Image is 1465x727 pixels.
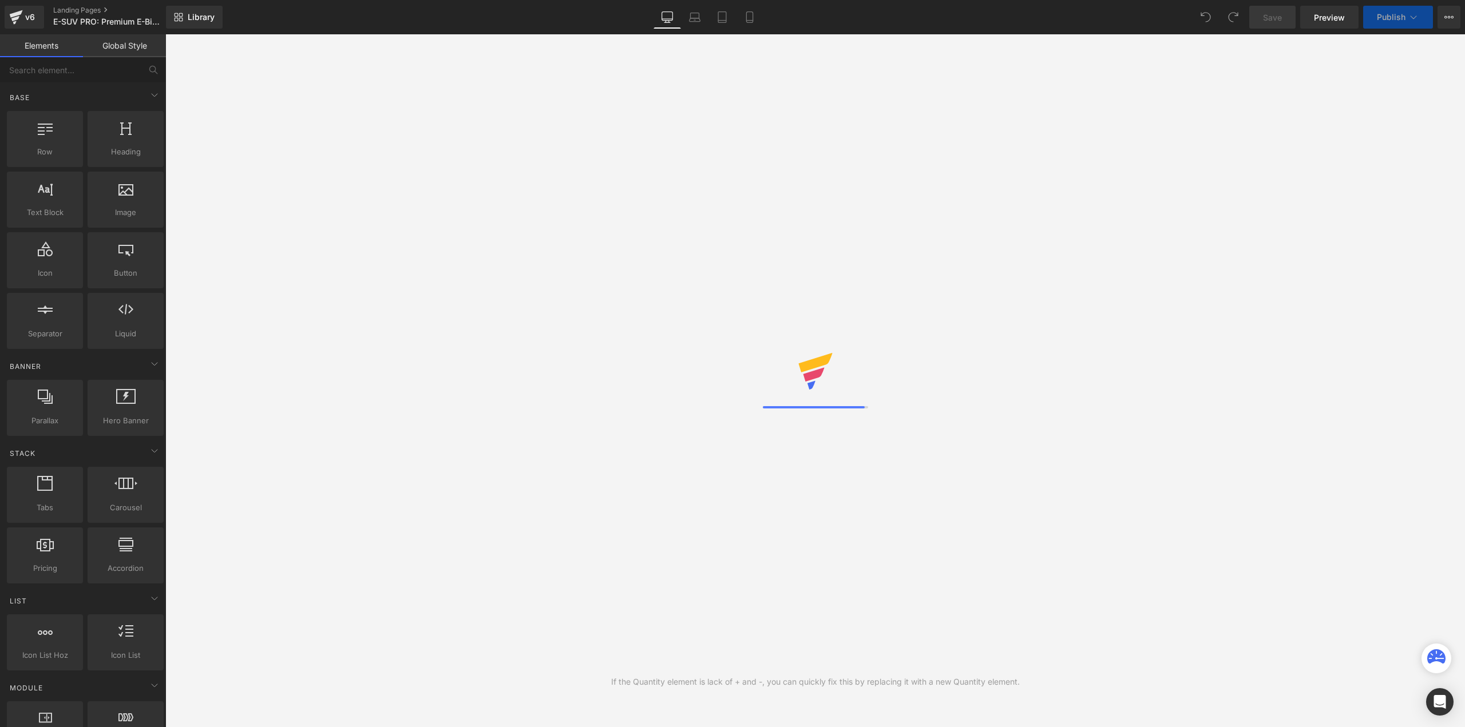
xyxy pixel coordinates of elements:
[10,328,80,340] span: Separator
[611,676,1020,688] div: If the Quantity element is lack of + and -, you can quickly fix this by replacing it with a new Q...
[1263,11,1282,23] span: Save
[91,415,160,427] span: Hero Banner
[1300,6,1359,29] a: Preview
[10,206,80,219] span: Text Block
[23,10,37,25] div: v6
[708,6,736,29] a: Tablet
[1314,11,1345,23] span: Preview
[91,649,160,661] span: Icon List
[166,6,223,29] a: New Library
[1426,688,1454,716] div: Open Intercom Messenger
[10,649,80,661] span: Icon List Hoz
[91,267,160,279] span: Button
[1377,13,1405,22] span: Publish
[1194,6,1217,29] button: Undo
[10,502,80,514] span: Tabs
[10,146,80,158] span: Row
[53,6,185,15] a: Landing Pages
[91,328,160,340] span: Liquid
[53,17,163,26] span: E-SUV PRO: Premium E-Bike mit 5 Jahren Garantie
[9,92,31,103] span: Base
[9,682,44,693] span: Module
[9,595,28,606] span: List
[681,6,708,29] a: Laptop
[654,6,681,29] a: Desktop
[91,146,160,158] span: Heading
[188,12,215,22] span: Library
[1222,6,1245,29] button: Redo
[91,502,160,514] span: Carousel
[9,361,42,372] span: Banner
[91,562,160,574] span: Accordion
[9,448,37,459] span: Stack
[10,562,80,574] span: Pricing
[83,34,166,57] a: Global Style
[10,267,80,279] span: Icon
[1363,6,1433,29] button: Publish
[736,6,763,29] a: Mobile
[5,6,44,29] a: v6
[1438,6,1460,29] button: More
[91,206,160,219] span: Image
[10,415,80,427] span: Parallax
